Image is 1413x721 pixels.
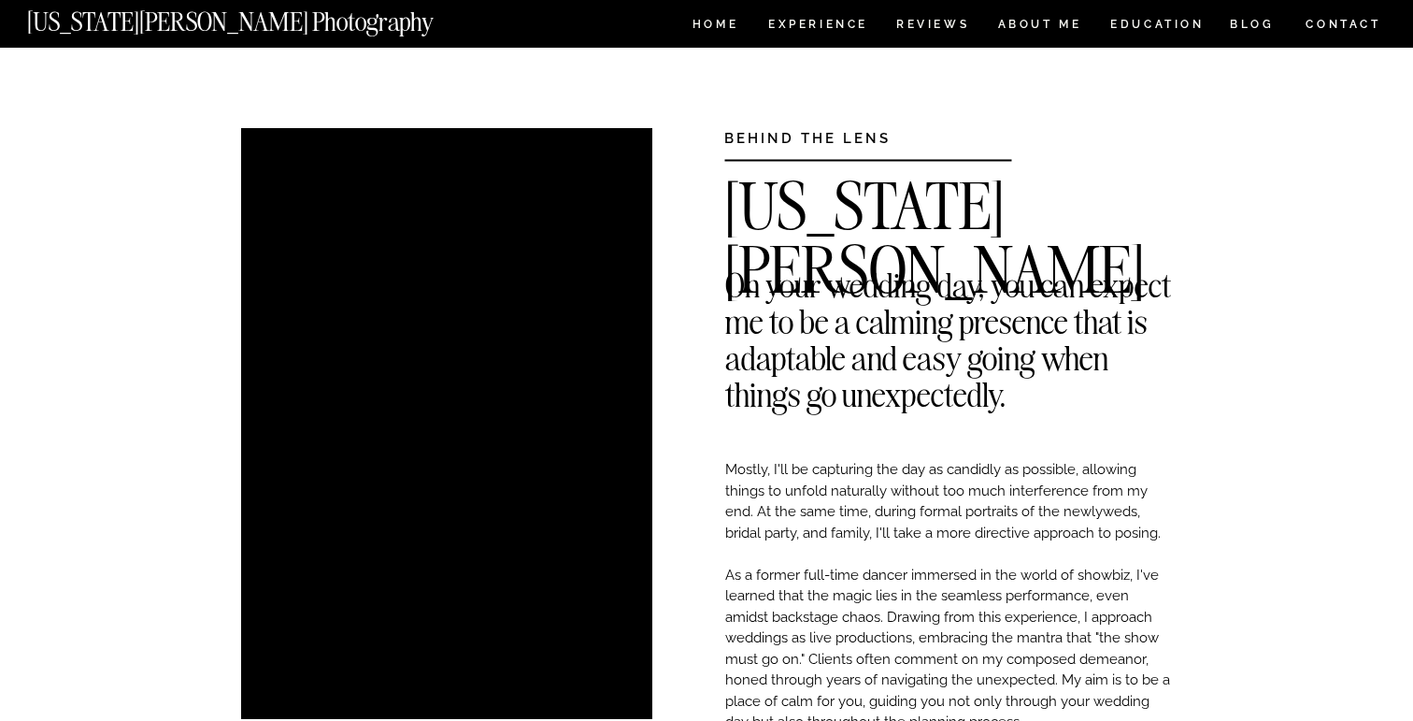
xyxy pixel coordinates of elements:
h2: [US_STATE][PERSON_NAME] [724,175,1172,203]
a: [US_STATE][PERSON_NAME] Photography [27,9,496,25]
a: CONTACT [1305,14,1382,35]
a: REVIEWS [896,19,966,35]
a: ABOUT ME [997,19,1082,35]
h3: BEHIND THE LENS [724,128,953,142]
h2: On your wedding day, you can expect me to be a calming presence that is adaptable and easy going ... [725,267,1172,295]
a: HOME [689,19,742,35]
a: BLOG [1230,19,1275,35]
a: Experience [768,19,866,35]
a: EDUCATION [1108,19,1206,35]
